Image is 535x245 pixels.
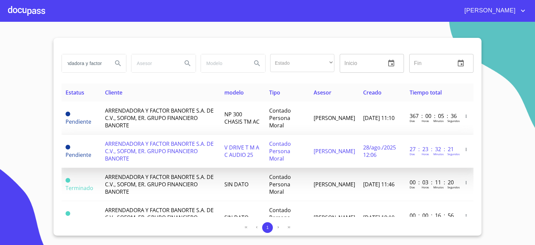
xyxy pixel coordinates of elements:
input: search [62,54,107,72]
button: Search [180,55,196,71]
p: 00 : 00 : 16 : 56 [410,212,455,219]
span: SIN DATO [224,181,248,188]
p: Minutos [433,119,444,123]
input: search [201,54,246,72]
p: Segundos [447,185,460,189]
p: Segundos [447,152,460,156]
p: 27 : 23 : 32 : 21 [410,145,455,153]
p: Dias [410,119,415,123]
span: [PERSON_NAME] [459,5,519,16]
span: 28/ago./2025 12:06 [363,144,396,159]
span: Cliente [105,89,122,96]
span: Terminado [66,211,70,216]
span: ARRENDADORA Y FACTOR BANORTE S.A. DE C.V., SOFOM, ER. GRUPO FINANCIERO BANORTE [105,206,214,229]
span: Contado Persona Moral [269,206,291,229]
span: [PERSON_NAME] [314,181,355,188]
span: Contado Persona Moral [269,173,291,195]
span: [PERSON_NAME] [314,114,355,122]
span: [PERSON_NAME] [314,147,355,155]
span: Estatus [66,89,84,96]
span: Pendiente [66,151,91,159]
span: NP 300 CHASIS TM AC [224,111,259,125]
span: ARRENDADORA Y FACTOR BANORTE S.A. DE C.V., SOFOM, ER. GRUPO FINANCIERO BANORTE [105,173,214,195]
span: Tipo [269,89,280,96]
span: Tiempo total [410,89,442,96]
span: Pendiente [66,118,91,125]
p: Horas [422,185,429,189]
div: ​ [270,54,334,72]
p: Minutos [433,185,444,189]
button: Search [249,55,265,71]
span: [DATE] 11:46 [363,181,395,188]
button: 1 [262,222,273,233]
span: Terminado [66,184,93,192]
span: Pendiente [66,112,70,116]
span: Contado Persona Moral [269,140,291,162]
button: account of current user [459,5,527,16]
span: SIN DATO [224,214,248,221]
p: Dias [410,185,415,189]
p: Horas [422,152,429,156]
span: [PERSON_NAME] [314,214,355,221]
span: V DRIVE T M A C AUDIO 25 [224,144,259,159]
p: Horas [422,119,429,123]
p: 00 : 03 : 11 : 20 [410,179,455,186]
span: Contado Persona Moral [269,107,291,129]
p: Dias [410,152,415,156]
span: [DATE] 11:10 [363,114,395,122]
span: modelo [224,89,244,96]
span: Terminado [66,178,70,183]
button: Search [110,55,126,71]
span: Creado [363,89,382,96]
span: [DATE] 18:19 [363,214,395,221]
p: Minutos [433,152,444,156]
span: Asesor [314,89,331,96]
p: Segundos [447,119,460,123]
span: Pendiente [66,145,70,149]
span: 1 [266,225,269,230]
p: 367 : 00 : 05 : 36 [410,112,455,120]
input: search [131,54,177,72]
span: ARRENDADORA Y FACTOR BANORTE S.A. DE C.V., SOFOM, ER. GRUPO FINANCIERO BANORTE [105,107,214,129]
span: ARRENDADORA Y FACTOR BANORTE S.A. DE C.V., SOFOM, ER. GRUPO FINANCIERO BANORTE [105,140,214,162]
